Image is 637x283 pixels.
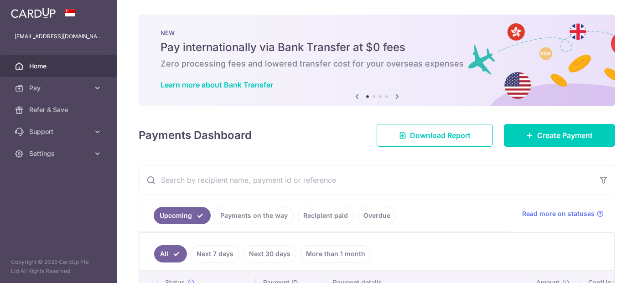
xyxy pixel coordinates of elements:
a: Overdue [357,207,396,224]
a: Upcoming [154,207,211,224]
input: Search by recipient name, payment id or reference [139,165,593,195]
span: Download Report [410,130,471,141]
span: Support [29,127,89,136]
a: Payments on the way [214,207,294,224]
span: Pay [29,83,89,93]
p: [EMAIL_ADDRESS][DOMAIN_NAME] [15,32,102,41]
a: Read more on statuses [522,209,604,218]
h6: Zero processing fees and lowered transfer cost for your overseas expenses [161,58,593,69]
p: NEW [161,29,593,36]
span: Refer & Save [29,105,89,114]
h5: Pay internationally via Bank Transfer at $0 fees [161,40,593,55]
a: Learn more about Bank Transfer [161,80,273,89]
a: More than 1 month [300,245,371,262]
img: CardUp [11,7,56,18]
span: Home [29,62,89,71]
a: Create Payment [504,124,615,147]
span: Read more on statuses [522,209,595,218]
img: Bank transfer banner [139,15,615,106]
a: Recipient paid [297,207,354,224]
span: Settings [29,149,89,158]
span: Create Payment [537,130,593,141]
a: Next 7 days [191,245,239,262]
a: All [154,245,187,262]
a: Next 30 days [243,245,296,262]
h4: Payments Dashboard [139,127,252,144]
a: Download Report [377,124,493,147]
